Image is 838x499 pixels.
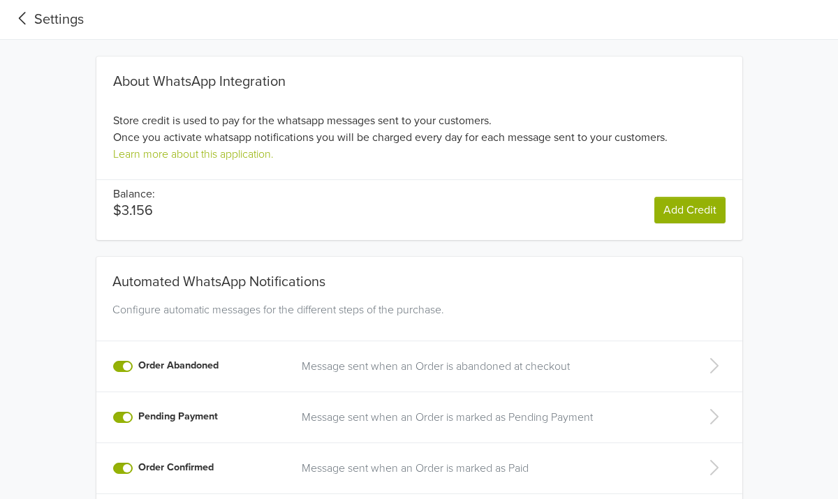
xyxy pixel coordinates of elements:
[302,460,677,477] a: Message sent when an Order is marked as Paid
[113,186,155,202] p: Balance:
[138,409,218,424] label: Pending Payment
[113,147,274,161] a: Learn more about this application.
[138,460,214,475] label: Order Confirmed
[113,73,726,90] div: About WhatsApp Integration
[654,197,726,223] a: Add Credit
[113,202,155,219] p: $3.156
[138,358,219,373] label: Order Abandoned
[107,257,732,296] div: Automated WhatsApp Notifications
[96,73,742,163] div: Store credit is used to pay for the whatsapp messages sent to your customers. Once you activate w...
[107,301,732,335] div: Configure automatic messages for the different steps of the purchase.
[302,358,677,375] a: Message sent when an Order is abandoned at checkout
[302,409,677,426] a: Message sent when an Order is marked as Pending Payment
[11,9,84,30] a: Settings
